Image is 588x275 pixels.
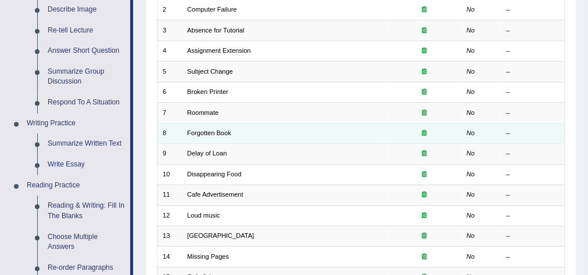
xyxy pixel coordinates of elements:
[42,92,130,113] a: Respond To A Situation
[467,191,475,198] em: No
[506,88,559,97] div: –
[467,150,475,157] em: No
[42,196,130,226] a: Reading & Writing: Fill In The Blanks
[467,129,475,136] em: No
[42,61,130,92] a: Summarize Group Discussion
[392,26,456,35] div: Exam occurring question
[187,232,254,239] a: [GEOGRAPHIC_DATA]
[42,20,130,41] a: Re-tell Lecture
[187,150,227,157] a: Delay of Loan
[506,5,559,15] div: –
[392,108,456,118] div: Exam occurring question
[187,212,220,219] a: Loud music
[42,133,130,154] a: Summarize Written Text
[506,67,559,77] div: –
[506,129,559,138] div: –
[21,175,130,196] a: Reading Practice
[157,103,182,123] td: 7
[392,5,456,15] div: Exam occurring question
[157,20,182,41] td: 3
[392,149,456,158] div: Exam occurring question
[392,88,456,97] div: Exam occurring question
[157,185,182,205] td: 11
[187,68,233,75] a: Subject Change
[506,231,559,241] div: –
[467,253,475,260] em: No
[42,227,130,258] a: Choose Multiple Answers
[157,247,182,267] td: 14
[187,47,250,54] a: Assignment Extension
[157,82,182,102] td: 6
[157,205,182,226] td: 12
[187,191,243,198] a: Cafe Advertisement
[187,171,241,178] a: Disappearing Food
[187,129,231,136] a: Forgotten Book
[187,109,218,116] a: Roommate
[467,47,475,54] em: No
[157,144,182,164] td: 9
[157,123,182,143] td: 8
[506,190,559,200] div: –
[467,6,475,13] em: No
[187,88,228,95] a: Broken Printer
[187,253,229,260] a: Missing Pages
[392,252,456,262] div: Exam occurring question
[506,170,559,179] div: –
[42,41,130,61] a: Answer Short Question
[467,212,475,219] em: No
[157,41,182,61] td: 4
[392,129,456,138] div: Exam occurring question
[467,109,475,116] em: No
[506,252,559,262] div: –
[187,27,244,34] a: Absence for Tutorial
[21,113,130,134] a: Writing Practice
[506,46,559,56] div: –
[467,68,475,75] em: No
[157,61,182,82] td: 5
[392,170,456,179] div: Exam occurring question
[392,211,456,220] div: Exam occurring question
[467,232,475,239] em: No
[506,211,559,220] div: –
[187,6,236,13] a: Computer Failure
[157,226,182,247] td: 13
[157,164,182,184] td: 10
[506,108,559,118] div: –
[506,26,559,35] div: –
[467,27,475,34] em: No
[506,149,559,158] div: –
[42,154,130,175] a: Write Essay
[392,190,456,200] div: Exam occurring question
[392,231,456,241] div: Exam occurring question
[467,171,475,178] em: No
[467,88,475,95] em: No
[392,67,456,77] div: Exam occurring question
[392,46,456,56] div: Exam occurring question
